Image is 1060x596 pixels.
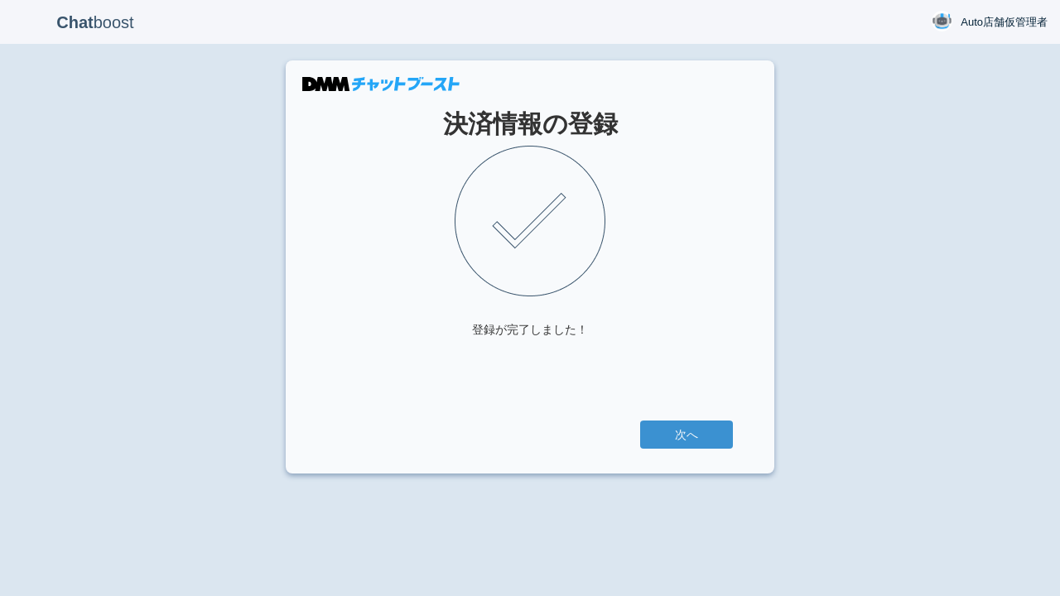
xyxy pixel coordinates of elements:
[12,2,178,43] p: boost
[640,421,733,449] a: 次へ
[932,11,952,31] img: User Image
[327,110,733,137] h1: 決済情報の登録
[961,14,1048,31] span: Auto店舗仮管理者
[302,77,460,91] img: DMMチャットブースト
[56,13,93,31] b: Chat
[455,146,605,296] img: check.png
[472,321,588,338] div: 登録が完了しました！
